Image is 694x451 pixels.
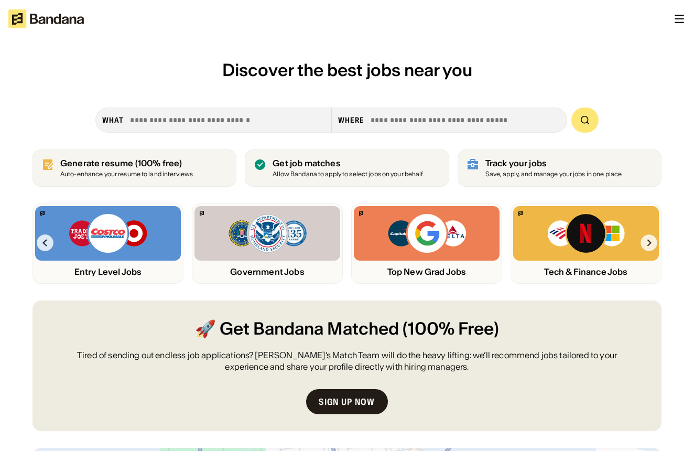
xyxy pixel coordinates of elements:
[245,149,449,187] a: Get job matches Allow Bandana to apply to select jobs on your behalf
[485,171,622,178] div: Save, apply, and manage your jobs in one place
[485,158,622,168] div: Track your jobs
[354,267,500,277] div: Top New Grad Jobs
[35,267,181,277] div: Entry Level Jobs
[37,234,53,251] img: Left Arrow
[192,203,343,284] a: Bandana logoFBI, DHS, MWRD logosGovernment Jobs
[641,234,657,251] img: Right Arrow
[32,149,236,187] a: Generate resume (100% free)Auto-enhance your resume to land interviews
[273,171,423,178] div: Allow Bandana to apply to select jobs on your behalf
[513,267,659,277] div: Tech & Finance Jobs
[200,211,204,216] img: Bandana logo
[227,212,307,254] img: FBI, DHS, MWRD logos
[403,317,499,341] span: (100% Free)
[351,203,502,284] a: Bandana logoCapital One, Google, Delta logosTop New Grad Jobs
[306,389,387,414] a: Sign up now
[518,211,523,216] img: Bandana logo
[387,212,467,254] img: Capital One, Google, Delta logos
[60,171,193,178] div: Auto-enhance your resume to land interviews
[60,158,193,168] div: Generate resume
[40,211,45,216] img: Bandana logo
[547,212,626,254] img: Bank of America, Netflix, Microsoft logos
[58,349,636,373] div: Tired of sending out endless job applications? [PERSON_NAME]’s Match Team will do the heavy lifti...
[194,267,340,277] div: Government Jobs
[511,203,662,284] a: Bandana logoBank of America, Netflix, Microsoft logosTech & Finance Jobs
[319,398,375,406] div: Sign up now
[359,211,363,216] img: Bandana logo
[195,317,399,341] span: 🚀 Get Bandana Matched
[68,212,148,254] img: Trader Joe’s, Costco, Target logos
[102,115,124,125] div: what
[8,9,84,28] img: Bandana logotype
[32,203,183,284] a: Bandana logoTrader Joe’s, Costco, Target logosEntry Level Jobs
[338,115,365,125] div: Where
[273,158,423,168] div: Get job matches
[135,158,182,168] span: (100% free)
[222,59,472,81] span: Discover the best jobs near you
[458,149,662,187] a: Track your jobs Save, apply, and manage your jobs in one place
